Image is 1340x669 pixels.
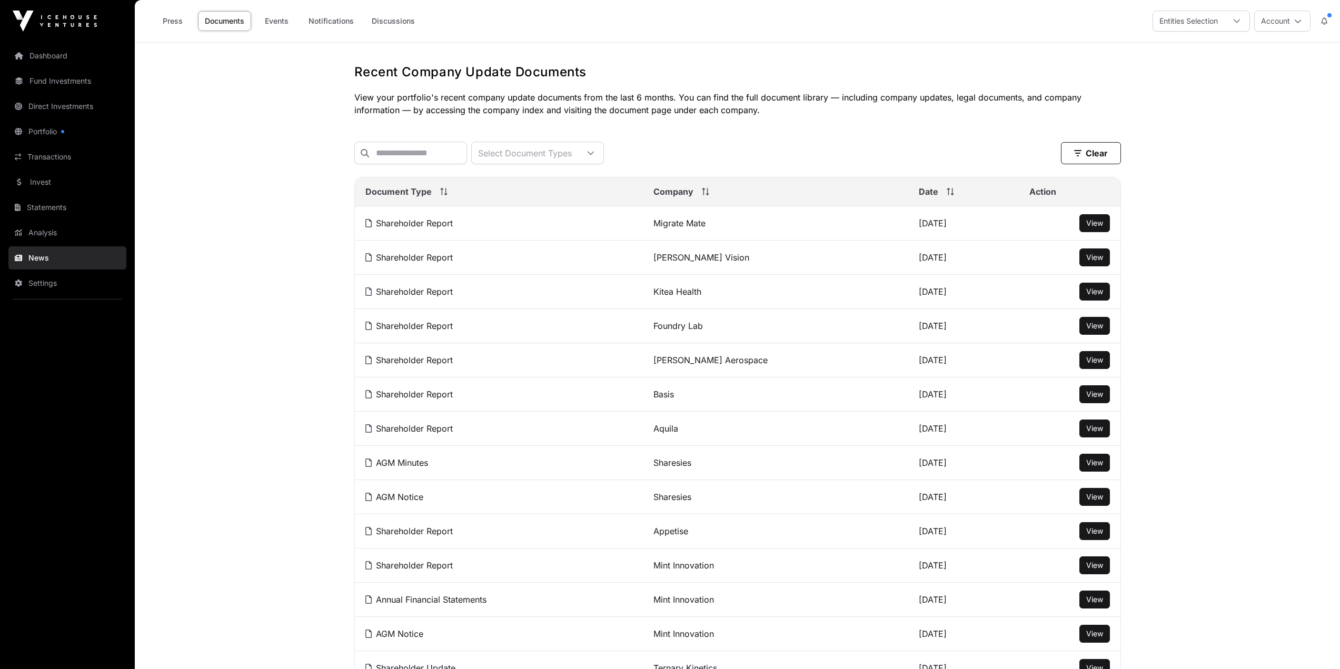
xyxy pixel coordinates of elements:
[1079,556,1110,574] button: View
[653,252,749,263] a: [PERSON_NAME] Vision
[8,95,126,118] a: Direct Investments
[908,514,1019,548] td: [DATE]
[1086,457,1103,468] a: View
[1086,321,1103,330] span: View
[1086,560,1103,571] a: View
[653,423,678,434] a: Aquila
[653,594,714,605] a: Mint Innovation
[908,377,1019,412] td: [DATE]
[365,252,453,263] a: Shareholder Report
[365,11,422,31] a: Discussions
[365,457,428,468] a: AGM Minutes
[8,120,126,143] a: Portfolio
[1086,628,1103,639] a: View
[255,11,297,31] a: Events
[354,91,1121,116] p: View your portfolio's recent company update documents from the last 6 months. You can find the fu...
[1086,492,1103,501] span: View
[1086,423,1103,434] a: View
[1086,252,1103,263] a: View
[653,457,691,468] a: Sharesies
[653,560,714,571] a: Mint Innovation
[1086,287,1103,296] span: View
[365,321,453,331] a: Shareholder Report
[1086,424,1103,433] span: View
[1086,286,1103,297] a: View
[653,321,703,331] a: Foundry Lab
[8,221,126,244] a: Analysis
[365,355,453,365] a: Shareholder Report
[653,218,706,228] a: Migrate Mate
[1254,11,1311,32] button: Account
[472,142,578,164] div: Select Document Types
[908,583,1019,617] td: [DATE]
[1086,561,1103,570] span: View
[365,492,423,502] a: AGM Notice
[908,241,1019,275] td: [DATE]
[1086,253,1103,262] span: View
[365,389,453,400] a: Shareholder Report
[8,272,126,295] a: Settings
[1086,458,1103,467] span: View
[8,246,126,269] a: News
[365,286,453,297] a: Shareholder Report
[8,44,126,67] a: Dashboard
[152,11,194,31] a: Press
[908,309,1019,343] td: [DATE]
[1153,11,1224,31] div: Entities Selection
[8,171,126,194] a: Invest
[1079,283,1110,301] button: View
[908,275,1019,309] td: [DATE]
[1079,248,1110,266] button: View
[908,548,1019,583] td: [DATE]
[1086,321,1103,331] a: View
[653,526,688,536] a: Appetise
[1061,142,1121,164] button: Clear
[1079,317,1110,335] button: View
[365,594,487,605] a: Annual Financial Statements
[8,69,126,93] a: Fund Investments
[365,628,423,639] a: AGM Notice
[908,617,1019,651] td: [DATE]
[1079,625,1110,643] button: View
[13,11,97,32] img: Icehouse Ventures Logo
[1086,355,1103,364] span: View
[198,11,251,31] a: Documents
[653,492,691,502] a: Sharesies
[908,343,1019,377] td: [DATE]
[365,560,453,571] a: Shareholder Report
[908,446,1019,480] td: [DATE]
[365,185,432,198] span: Document Type
[1086,629,1103,638] span: View
[1086,218,1103,227] span: View
[365,423,453,434] a: Shareholder Report
[354,64,1121,81] h1: Recent Company Update Documents
[1079,351,1110,369] button: View
[1079,385,1110,403] button: View
[1086,492,1103,502] a: View
[908,206,1019,241] td: [DATE]
[908,480,1019,514] td: [DATE]
[8,145,126,168] a: Transactions
[302,11,361,31] a: Notifications
[653,355,768,365] a: [PERSON_NAME] Aerospace
[908,412,1019,446] td: [DATE]
[1086,390,1103,398] span: View
[919,185,938,198] span: Date
[1079,488,1110,506] button: View
[1086,594,1103,605] a: View
[1079,454,1110,472] button: View
[1086,526,1103,536] a: View
[1079,420,1110,437] button: View
[1086,355,1103,365] a: View
[653,389,674,400] a: Basis
[365,526,453,536] a: Shareholder Report
[653,628,714,639] a: Mint Innovation
[1029,185,1056,198] span: Action
[365,218,453,228] a: Shareholder Report
[1079,214,1110,232] button: View
[1086,389,1103,400] a: View
[1079,522,1110,540] button: View
[1079,591,1110,608] button: View
[8,196,126,219] a: Statements
[1086,218,1103,228] a: View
